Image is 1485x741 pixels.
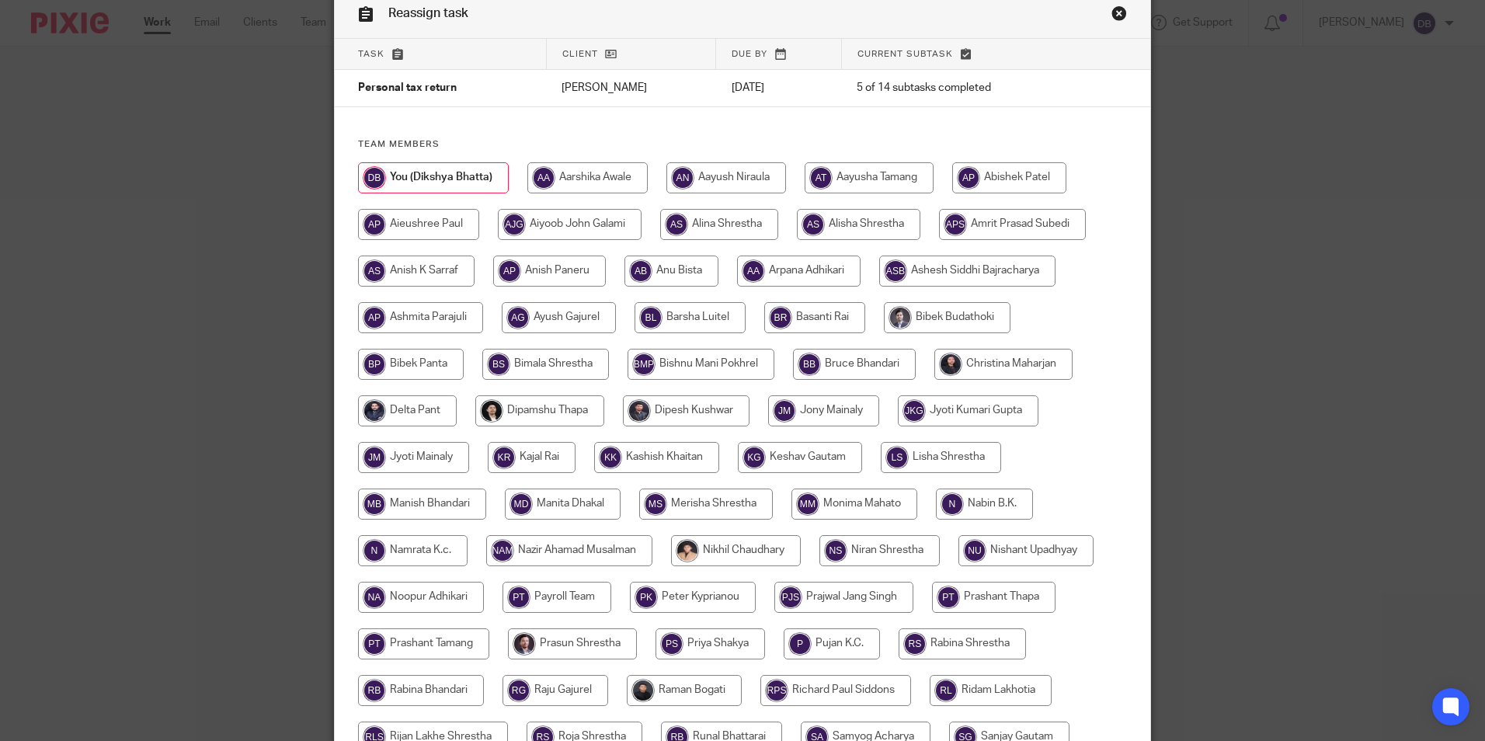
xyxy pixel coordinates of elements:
[562,50,598,58] span: Client
[358,138,1127,151] h4: Team members
[562,80,700,96] p: [PERSON_NAME]
[732,50,767,58] span: Due by
[358,83,457,94] span: Personal tax return
[857,50,953,58] span: Current subtask
[1111,5,1127,26] a: Close this dialog window
[388,7,468,19] span: Reassign task
[732,80,826,96] p: [DATE]
[841,70,1082,107] td: 5 of 14 subtasks completed
[358,50,384,58] span: Task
